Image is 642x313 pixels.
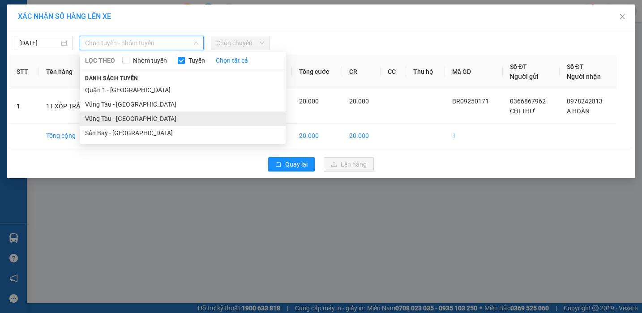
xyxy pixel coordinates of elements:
[8,8,79,40] div: VP 36 [PERSON_NAME] - Bà Rịa
[193,40,199,46] span: down
[86,51,158,63] div: 0978242813
[342,124,381,148] td: 20.000
[292,124,342,148] td: 20.000
[8,51,79,63] div: 0366867962
[445,124,503,148] td: 1
[86,9,107,18] span: Nhận:
[98,63,141,79] span: VPNVT
[80,126,286,140] li: Sân Bay - [GEOGRAPHIC_DATA]
[510,98,546,105] span: 0366867962
[510,107,535,115] span: CHỊ THƯ
[86,40,158,51] div: A HOÀN
[216,56,248,65] a: Chọn tất cả
[567,63,584,70] span: Số ĐT
[510,63,527,70] span: Số ĐT
[285,159,308,169] span: Quay lại
[39,89,104,124] td: 1T XỐP TRẮNG
[80,83,286,97] li: Quận 1 - [GEOGRAPHIC_DATA]
[85,36,198,50] span: Chọn tuyến - nhóm tuyến
[342,55,381,89] th: CR
[610,4,635,30] button: Close
[129,56,171,65] span: Nhóm tuyến
[185,56,209,65] span: Tuyến
[86,8,158,40] div: VP 184 [PERSON_NAME] - HCM
[299,98,319,105] span: 20.000
[275,161,282,168] span: rollback
[349,98,369,105] span: 20.000
[445,55,503,89] th: Mã GD
[18,12,111,21] span: XÁC NHẬN SỐ HÀNG LÊN XE
[9,55,39,89] th: STT
[406,55,445,89] th: Thu hộ
[510,73,539,80] span: Người gửi
[85,56,115,65] span: LỌC THEO
[19,38,59,48] input: 12/09/2025
[452,98,489,105] span: BR09250171
[80,97,286,111] li: Vũng Tàu - [GEOGRAPHIC_DATA]
[9,89,39,124] td: 1
[381,55,406,89] th: CC
[8,40,79,51] div: CHỊ THƯ
[567,107,590,115] span: A HOÀN
[292,55,342,89] th: Tổng cước
[80,74,144,82] span: Danh sách tuyến
[8,9,21,18] span: Gửi:
[567,73,601,80] span: Người nhận
[80,111,286,126] li: Vũng Tàu - [GEOGRAPHIC_DATA]
[567,98,603,105] span: 0978242813
[619,13,626,20] span: close
[216,36,264,50] span: Chọn chuyến
[39,124,104,148] td: Tổng cộng
[39,55,104,89] th: Tên hàng
[268,157,315,172] button: rollbackQuay lại
[324,157,374,172] button: uploadLên hàng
